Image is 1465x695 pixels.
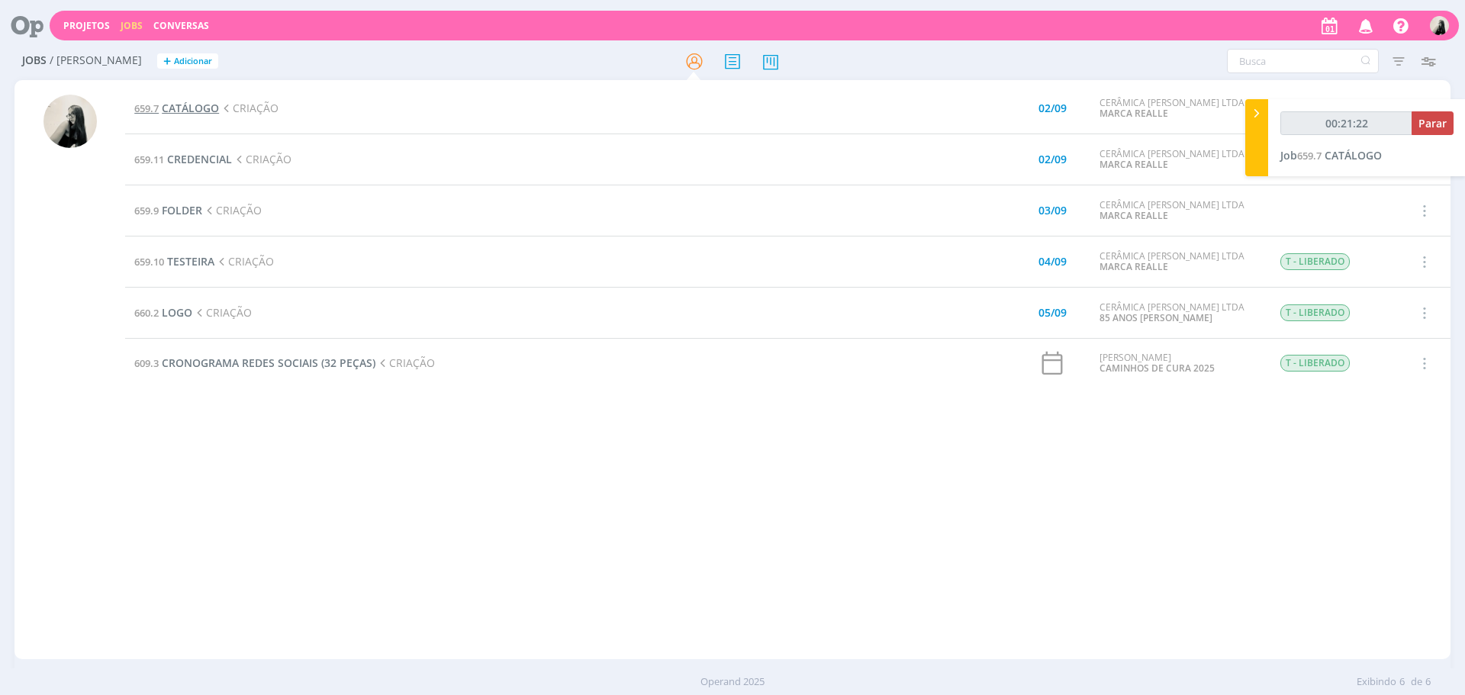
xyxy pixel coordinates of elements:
span: T - LIBERADO [1280,355,1350,372]
span: Exibindo [1357,674,1396,690]
div: CERÂMICA [PERSON_NAME] LTDA [1100,200,1257,222]
input: Busca [1227,49,1379,73]
button: Conversas [149,20,214,32]
span: 6 [1399,674,1405,690]
div: CERÂMICA [PERSON_NAME] LTDA [1100,149,1257,171]
a: 659.9FOLDER [134,203,202,217]
span: 660.2 [134,306,159,320]
a: 85 ANOS [PERSON_NAME] [1100,311,1212,324]
a: Projetos [63,19,110,32]
button: +Adicionar [157,53,218,69]
span: TESTEIRA [167,254,214,269]
button: Jobs [116,20,147,32]
span: CRIAÇÃO [202,203,262,217]
span: T - LIBERADO [1280,253,1350,270]
a: CAMINHOS DE CURA 2025 [1100,362,1215,375]
div: 02/09 [1038,154,1067,165]
a: MARCA REALLE [1100,260,1168,273]
span: 659.10 [134,255,164,269]
span: CRIAÇÃO [232,152,291,166]
span: CRONOGRAMA REDES SOCIAIS (32 PEÇAS) [162,356,375,370]
span: CATÁLOGO [1325,148,1382,162]
div: [PERSON_NAME] [1100,352,1257,375]
a: Conversas [153,19,209,32]
span: FOLDER [162,203,202,217]
div: CERÂMICA [PERSON_NAME] LTDA [1100,302,1257,324]
div: CERÂMICA [PERSON_NAME] LTDA [1100,251,1257,273]
span: LOGO [162,305,192,320]
span: CRIAÇÃO [375,356,435,370]
a: 659.10TESTEIRA [134,254,214,269]
span: CATÁLOGO [162,101,219,115]
span: T - LIBERADO [1280,304,1350,321]
span: CREDENCIAL [167,152,232,166]
a: Job659.7CATÁLOGO [1280,148,1382,162]
div: 04/09 [1038,256,1067,267]
span: 659.7 [134,101,159,115]
span: / [PERSON_NAME] [50,54,142,67]
a: Jobs [121,19,143,32]
div: 03/09 [1038,205,1067,216]
button: R [1429,12,1450,39]
img: R [1430,16,1449,35]
a: MARCA REALLE [1100,158,1168,171]
div: 05/09 [1038,307,1067,318]
a: MARCA REALLE [1100,107,1168,120]
div: CERÂMICA [PERSON_NAME] LTDA [1100,98,1257,120]
span: 659.11 [134,153,164,166]
span: Adicionar [174,56,212,66]
div: 02/09 [1038,103,1067,114]
span: CRIAÇÃO [219,101,279,115]
span: CRIAÇÃO [214,254,274,269]
span: Parar [1418,116,1447,130]
span: 659.7 [1297,149,1322,162]
a: 609.3CRONOGRAMA REDES SOCIAIS (32 PEÇAS) [134,356,375,370]
a: MARCA REALLE [1100,209,1168,222]
span: + [163,53,171,69]
span: 609.3 [134,356,159,370]
span: de [1411,674,1422,690]
span: 659.9 [134,204,159,217]
button: Projetos [59,20,114,32]
a: 659.7CATÁLOGO [134,101,219,115]
a: 660.2LOGO [134,305,192,320]
span: Jobs [22,54,47,67]
img: R [43,95,97,148]
button: Parar [1412,111,1454,135]
span: 6 [1425,674,1431,690]
a: 659.11CREDENCIAL [134,152,232,166]
span: CRIAÇÃO [192,305,252,320]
